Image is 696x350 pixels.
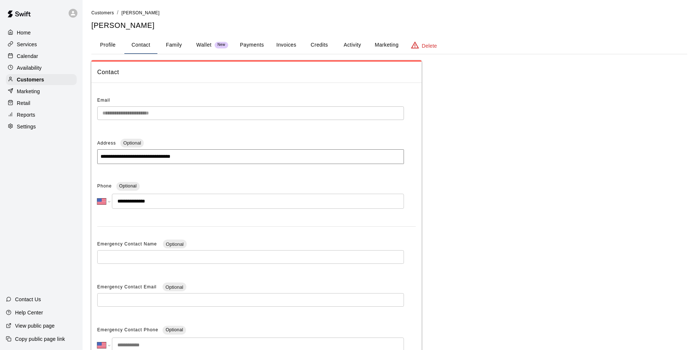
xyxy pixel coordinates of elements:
a: Customers [6,74,77,85]
span: Optional [163,241,186,247]
a: Calendar [6,51,77,62]
span: Optional [165,327,183,332]
span: Optional [163,284,186,290]
span: Emergency Contact Name [97,241,158,247]
p: Availability [17,64,42,72]
p: Settings [17,123,36,130]
p: Services [17,41,37,48]
p: Customers [17,76,44,83]
a: Settings [6,121,77,132]
p: Calendar [17,52,38,60]
button: Credits [303,36,336,54]
a: Home [6,27,77,38]
span: [PERSON_NAME] [121,10,160,15]
span: Phone [97,181,112,192]
a: Retail [6,98,77,109]
span: Emergency Contact Phone [97,324,158,336]
a: Customers [91,10,114,15]
span: Optional [119,183,137,189]
p: Delete [422,42,437,50]
span: Address [97,141,116,146]
a: Marketing [6,86,77,97]
button: Payments [234,36,270,54]
button: Family [157,36,190,54]
p: Retail [17,99,30,107]
span: Email [97,98,110,103]
span: Emergency Contact Email [97,284,158,289]
p: Contact Us [15,296,41,303]
p: Copy public page link [15,335,65,343]
button: Profile [91,36,124,54]
div: basic tabs example [91,36,687,54]
p: Home [17,29,31,36]
a: Availability [6,62,77,73]
p: View public page [15,322,55,329]
div: The email of an existing customer can only be changed by the customer themselves at https://book.... [97,106,404,120]
nav: breadcrumb [91,9,687,17]
button: Invoices [270,36,303,54]
p: Help Center [15,309,43,316]
a: Reports [6,109,77,120]
h5: [PERSON_NAME] [91,21,687,30]
p: Reports [17,111,35,119]
button: Marketing [369,36,404,54]
p: Marketing [17,88,40,95]
button: Contact [124,36,157,54]
button: Activity [336,36,369,54]
li: / [117,9,119,17]
a: Services [6,39,77,50]
span: Optional [120,140,144,146]
span: Contact [97,68,416,77]
p: Wallet [196,41,212,49]
span: New [215,43,228,47]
